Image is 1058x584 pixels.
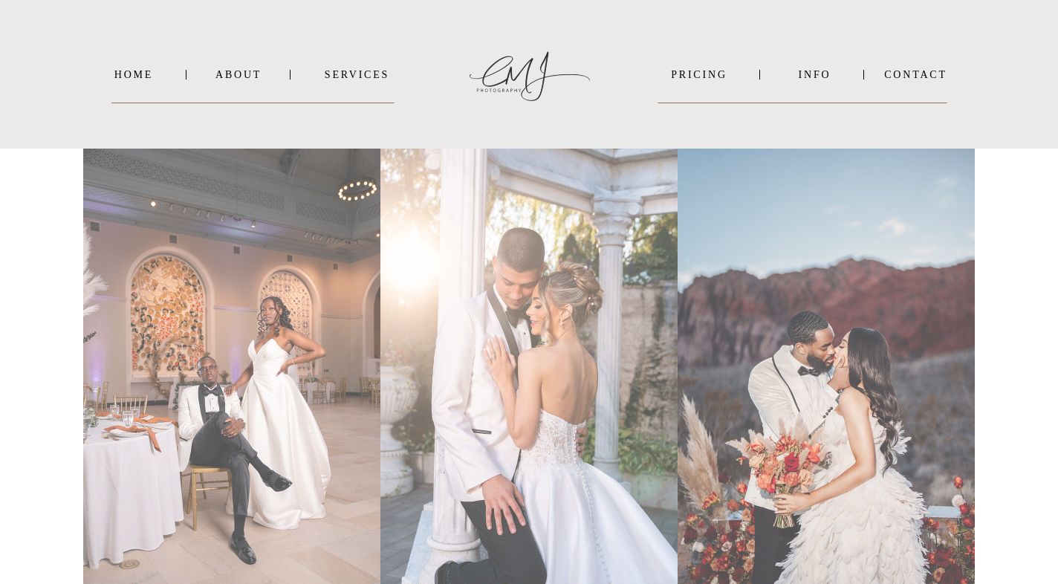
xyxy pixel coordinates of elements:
[319,69,395,80] a: SERVICES
[884,69,947,80] a: Contact
[215,69,260,80] a: About
[779,69,851,80] a: INFO
[111,69,156,80] a: Home
[658,69,741,80] a: PRICING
